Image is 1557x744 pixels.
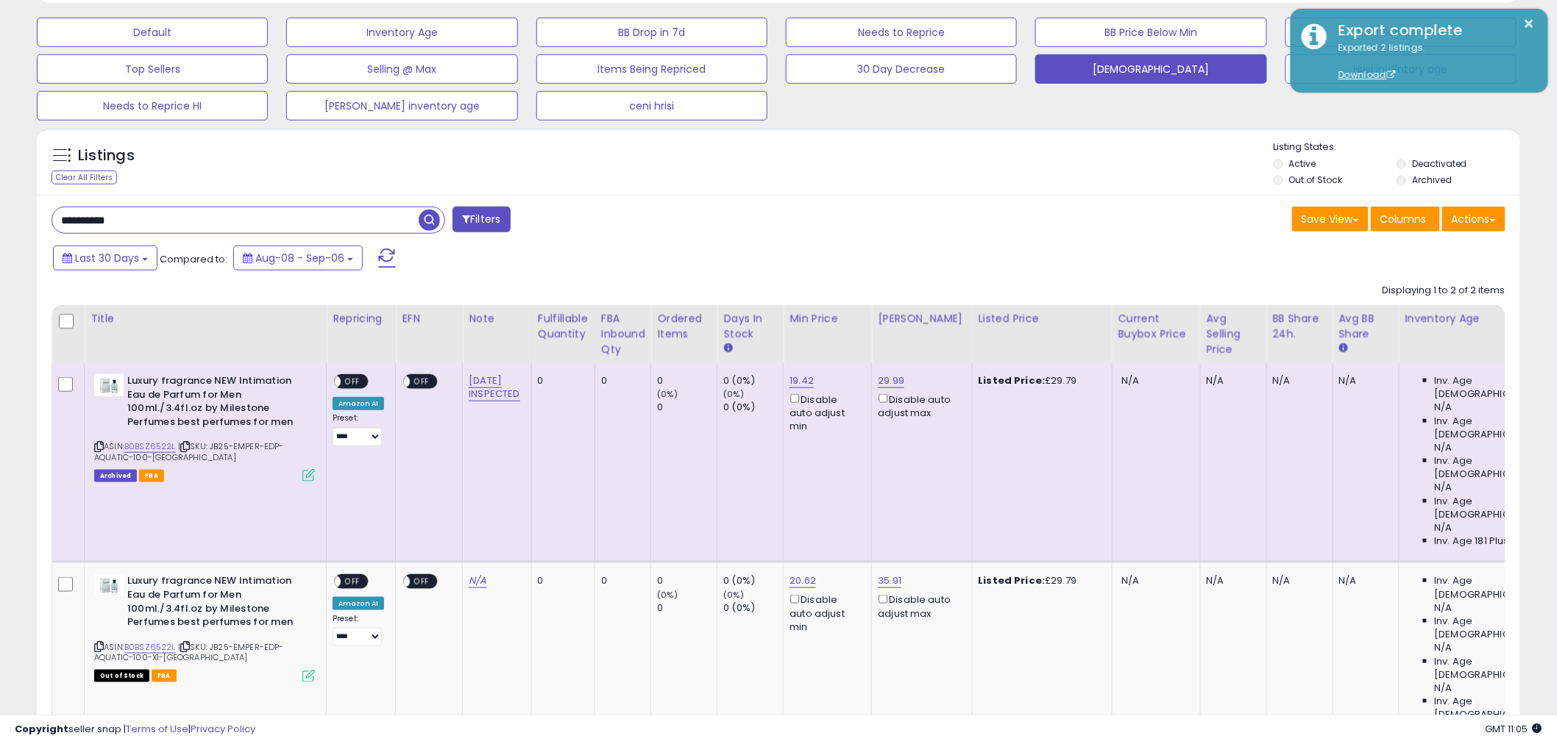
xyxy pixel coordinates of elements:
small: (0%) [657,589,678,601]
span: 2025-10-7 11:05 GMT [1486,722,1542,736]
div: 0 [657,374,717,387]
button: Needs to Reprice [786,18,1017,47]
span: N/A [1122,573,1140,587]
div: Avg BB Share [1339,311,1393,342]
button: × [1524,15,1536,33]
small: Days In Stock. [723,342,732,355]
button: BB Price Below Min [1035,18,1266,47]
b: Listed Price: [979,373,1046,387]
a: 20.62 [790,573,816,588]
div: Current Buybox Price [1118,311,1194,342]
button: Inventory Age [286,18,517,47]
h5: Listings [78,146,135,166]
span: N/A [1435,481,1453,494]
button: BB Drop in 7d [536,18,767,47]
span: FBA [139,470,164,482]
div: BB Share 24h. [1273,311,1327,342]
button: Top Sellers [37,54,268,84]
div: Clear All Filters [52,171,117,185]
span: FBA [152,670,177,682]
strong: Copyright [15,722,68,736]
span: | SKU: JB25-EMPER-EDP-AQUATIC-100-X1-[GEOGRAPHIC_DATA] [94,641,284,663]
div: 0 [538,374,584,387]
a: [DATE] INSPECTED [469,373,519,401]
small: (0%) [723,388,744,400]
span: N/A [1435,441,1453,454]
div: N/A [1273,574,1322,587]
div: 0 (0%) [723,401,783,414]
small: (0%) [657,388,678,400]
div: Displaying 1 to 2 of 2 items [1383,284,1505,298]
a: 35.91 [878,573,901,588]
div: N/A [1207,374,1255,387]
div: Fulfillable Quantity [538,311,589,342]
div: Repricing [333,311,389,326]
span: Aug-08 - Sep-06 [255,251,344,265]
span: OFF [341,376,364,388]
div: N/A [1339,574,1388,587]
small: Avg BB Share. [1339,342,1348,355]
button: [DEMOGRAPHIC_DATA] [1035,54,1266,84]
span: OFF [341,576,364,588]
div: Min Price [790,311,865,326]
label: Deactivated [1412,157,1467,170]
b: Luxury fragrance NEW Intimation Eau de Parfum for Men 100ml./3.4fl.oz by Milestone Perfumes best ... [127,374,306,432]
div: Listed Price [979,311,1106,326]
div: N/A [1207,574,1255,587]
a: Download [1338,68,1396,81]
div: Ordered Items [657,311,711,342]
a: B0BSZ6522L [124,440,176,453]
div: Disable auto adjust max [878,592,960,620]
span: OFF [411,376,434,388]
span: Last 30 Days [75,251,139,265]
button: ceni hrisi [536,91,767,121]
a: 19.42 [790,373,814,388]
b: Luxury fragrance NEW Intimation Eau de Parfum for Men 100ml./3.4fl.oz by Milestone Perfumes best ... [127,574,306,632]
img: 31e8IL4rvQL._SL40_.jpg [94,574,124,596]
span: | SKU: JB25-EMPER-EDP-AQUATIC-100-[GEOGRAPHIC_DATA] [94,440,284,462]
div: ASIN: [94,574,315,680]
button: Items Being Repriced [536,54,767,84]
label: Active [1289,157,1316,170]
div: Note [469,311,525,326]
b: Listed Price: [979,573,1046,587]
a: Privacy Policy [191,722,255,736]
label: Out of Stock [1289,174,1343,186]
div: 0 [601,374,640,387]
small: (0%) [723,589,744,601]
span: N/A [1435,641,1453,654]
div: N/A [1273,374,1322,387]
button: Actions [1442,207,1505,232]
span: N/A [1435,682,1453,695]
div: £29.79 [979,374,1101,387]
div: [PERSON_NAME] [878,311,965,326]
span: N/A [1435,401,1453,414]
div: Exported 2 listings. [1327,41,1537,82]
button: Needs to Reprice HI [37,91,268,121]
div: Disable auto adjust max [878,391,960,420]
div: 0 [657,601,717,615]
button: Non Competitive [1285,18,1517,47]
a: 29.99 [878,373,904,388]
div: seller snap | | [15,723,255,737]
div: Preset: [333,413,384,446]
button: Default [37,18,268,47]
span: N/A [1435,601,1453,615]
button: Save View [1292,207,1369,232]
button: Filters [453,207,510,232]
div: Amazon AI [333,597,384,610]
button: [PERSON_NAME] inventory age [286,91,517,121]
img: 31e8IL4rvQL._SL40_.jpg [94,374,124,396]
div: 0 [538,574,584,587]
div: 0 (0%) [723,601,783,615]
div: 0 [601,574,640,587]
div: Title [91,311,320,326]
div: N/A [1339,374,1388,387]
span: Listings that have been deleted from Seller Central [94,470,137,482]
div: Days In Stock [723,311,777,342]
div: 0 (0%) [723,574,783,587]
a: N/A [469,573,486,588]
div: FBA inbound Qty [601,311,645,357]
div: £29.79 [979,574,1101,587]
button: Selling @ Max [286,54,517,84]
